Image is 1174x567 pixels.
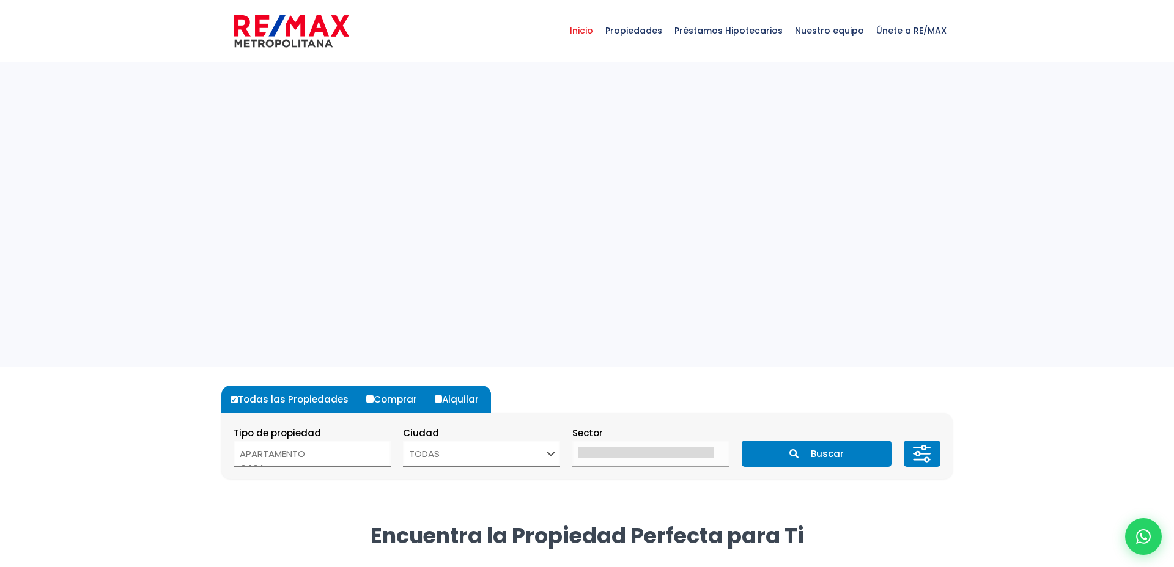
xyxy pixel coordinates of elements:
input: Todas las Propiedades [231,396,238,403]
span: Préstamos Hipotecarios [668,12,789,49]
button: Buscar [742,441,891,467]
span: Inicio [564,12,599,49]
option: APARTAMENTO [240,447,375,461]
input: Comprar [366,395,374,403]
option: CASA [240,461,375,475]
label: Alquilar [432,386,491,413]
input: Alquilar [435,395,442,403]
span: Tipo de propiedad [234,426,321,439]
span: Nuestro equipo [789,12,870,49]
span: Ciudad [403,426,439,439]
span: Propiedades [599,12,668,49]
img: remax-metropolitana-logo [234,13,349,49]
label: Todas las Propiedades [227,386,361,413]
span: Sector [572,426,603,439]
label: Comprar [363,386,429,413]
strong: Encuentra la Propiedad Perfecta para Ti [371,521,804,551]
span: Únete a RE/MAX [870,12,953,49]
